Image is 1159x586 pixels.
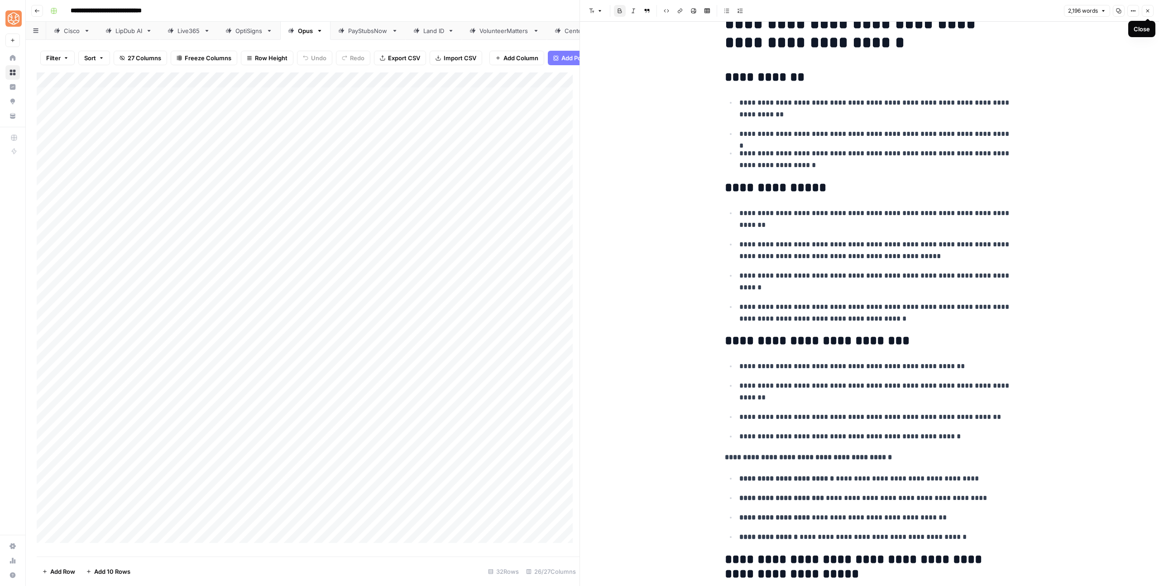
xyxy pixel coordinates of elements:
[114,51,167,65] button: 27 Columns
[255,53,287,62] span: Row Height
[406,22,462,40] a: Land ID
[484,564,522,579] div: 32 Rows
[503,53,538,62] span: Add Column
[547,22,616,40] a: Centerbase
[115,26,142,35] div: LipDub AI
[1068,7,1098,15] span: 2,196 words
[548,51,616,65] button: Add Power Agent
[5,10,22,27] img: SimpleTiger Logo
[280,22,330,40] a: Opus
[78,51,110,65] button: Sort
[5,51,20,65] a: Home
[565,26,598,35] div: Centerbase
[94,567,130,576] span: Add 10 Rows
[171,51,237,65] button: Freeze Columns
[489,51,544,65] button: Add Column
[374,51,426,65] button: Export CSV
[50,567,75,576] span: Add Row
[1064,5,1110,17] button: 2,196 words
[298,26,313,35] div: Opus
[241,51,293,65] button: Row Height
[84,53,96,62] span: Sort
[5,7,20,30] button: Workspace: SimpleTiger
[64,26,80,35] div: Cisco
[5,65,20,80] a: Browse
[444,53,476,62] span: Import CSV
[5,553,20,568] a: Usage
[81,564,136,579] button: Add 10 Rows
[330,22,406,40] a: PayStubsNow
[462,22,547,40] a: VolunteerMatters
[46,22,98,40] a: Cisco
[311,53,326,62] span: Undo
[5,568,20,582] button: Help + Support
[37,564,81,579] button: Add Row
[350,53,364,62] span: Redo
[561,53,611,62] span: Add Power Agent
[98,22,160,40] a: LipDub AI
[522,564,579,579] div: 26/27 Columns
[5,109,20,123] a: Your Data
[479,26,529,35] div: VolunteerMatters
[336,51,370,65] button: Redo
[5,94,20,109] a: Opportunities
[185,53,231,62] span: Freeze Columns
[348,26,388,35] div: PayStubsNow
[5,80,20,94] a: Insights
[5,539,20,553] a: Settings
[218,22,280,40] a: OptiSigns
[423,26,444,35] div: Land ID
[235,26,263,35] div: OptiSigns
[297,51,332,65] button: Undo
[40,51,75,65] button: Filter
[430,51,482,65] button: Import CSV
[177,26,200,35] div: Live365
[128,53,161,62] span: 27 Columns
[160,22,218,40] a: Live365
[388,53,420,62] span: Export CSV
[46,53,61,62] span: Filter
